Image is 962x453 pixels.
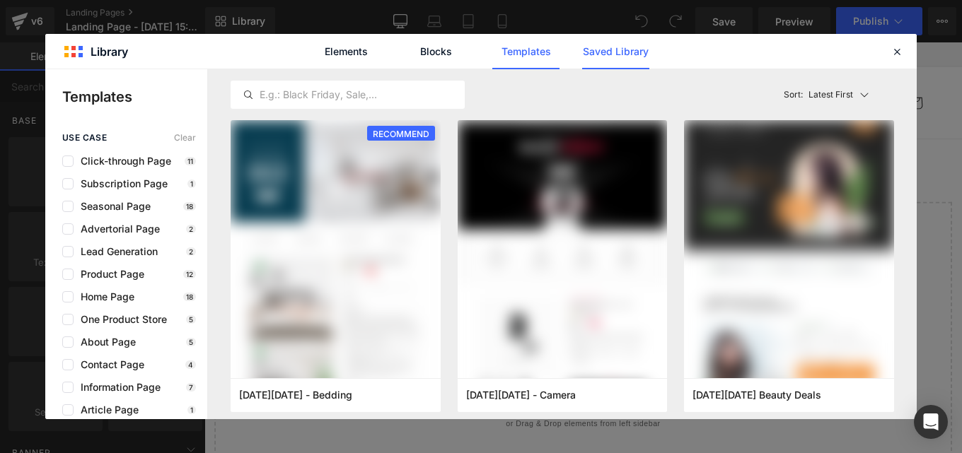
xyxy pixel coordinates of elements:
[758,53,789,84] summary: Recherche
[187,406,196,414] p: 1
[466,389,576,401] span: Black Friday - Camera
[545,61,569,74] span: FAQ
[186,225,196,233] p: 2
[62,133,107,143] span: use case
[62,86,207,107] p: Templates
[239,389,352,401] span: Cyber Monday - Bedding
[185,360,196,369] p: 4
[577,53,707,83] a: À PROPOS DE NOUS
[492,34,560,69] a: Templates
[174,133,196,143] span: Clear
[185,157,196,165] p: 11
[74,155,171,167] span: Click-through Page
[187,180,196,188] p: 1
[914,405,948,439] div: Open Intercom Messenger
[279,61,381,74] span: CONTACTEZ-NOUS
[39,47,251,90] img: CANADA INOVAEX
[183,270,196,278] p: 12
[364,386,492,414] a: Explore Template
[271,53,389,83] a: CONTACTEZ-NOUS
[34,42,257,95] a: CANADA INOVAEX
[74,291,134,302] span: Home Page
[74,246,158,257] span: Lead Generation
[74,269,144,280] span: Product Page
[74,223,160,235] span: Advertorial Page
[402,34,470,69] a: Blocks
[186,247,196,256] p: 2
[367,126,435,142] span: RECOMMEND
[313,34,380,69] a: Elements
[74,359,144,370] span: Contact Page
[582,34,649,69] a: Saved Library
[186,383,196,392] p: 7
[586,61,698,74] span: À PROPOS DE NOUS
[34,425,822,435] p: or Drag & Drop elements from left sidebar
[74,336,136,348] span: About Page
[389,53,537,83] a: SUIVRE MA COMMANDE
[692,389,821,401] span: Black Friday Beauty Deals
[186,315,196,324] p: 5
[183,293,196,301] p: 18
[778,81,895,109] button: Latest FirstSort:Latest First
[74,314,167,325] span: One Product Store
[537,53,577,83] a: FAQ
[74,178,168,189] span: Subscription Page
[34,213,822,230] p: Start building your page
[74,382,161,393] span: Information Page
[74,404,139,416] span: Article Page
[183,202,196,211] p: 18
[273,7,583,18] span: AUJOURD'HUI -30% SUR LES 100 PREMIÈRES COMMANDES
[809,88,853,101] p: Latest First
[231,86,464,103] input: E.g.: Black Friday, Sale,...
[784,90,803,100] span: Sort:
[684,120,894,402] img: bb39deda-7990-40f7-8e83-51ac06fbe917.png
[398,61,528,74] span: SUIVRE MA COMMANDE
[186,338,196,346] p: 5
[74,201,151,212] span: Seasonal Page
